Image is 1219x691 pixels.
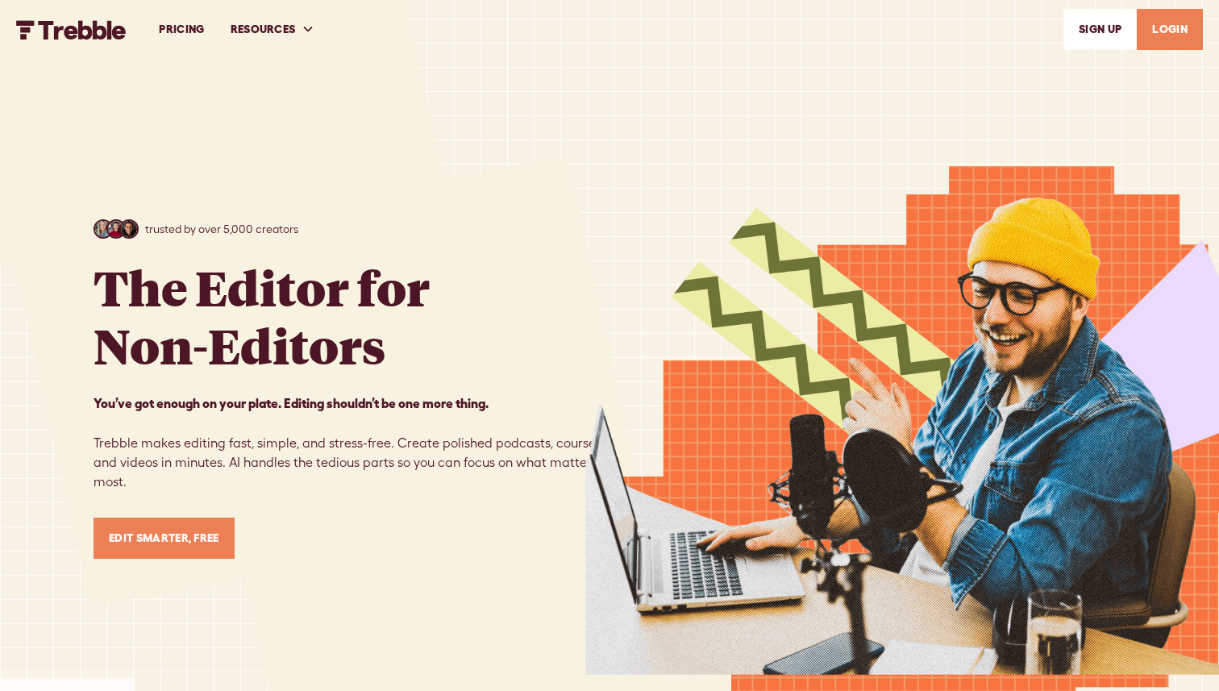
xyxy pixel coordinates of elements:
[94,396,489,410] strong: You’ve got enough on your plate. Editing shouldn’t be one more thing. ‍
[94,258,430,374] h1: The Editor for Non-Editors
[16,20,127,40] img: Trebble FM Logo
[218,2,328,57] div: RESOURCES
[145,221,298,238] p: trusted by over 5,000 creators
[1063,9,1137,50] a: SIGn UP
[94,393,609,492] p: Trebble makes editing fast, simple, and stress-free. Create polished podcasts, courses, and video...
[1137,9,1203,50] a: LOGIN
[231,21,296,38] div: RESOURCES
[16,19,127,39] a: home
[94,518,235,559] a: Edit Smarter, Free
[146,2,217,57] a: PRICING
